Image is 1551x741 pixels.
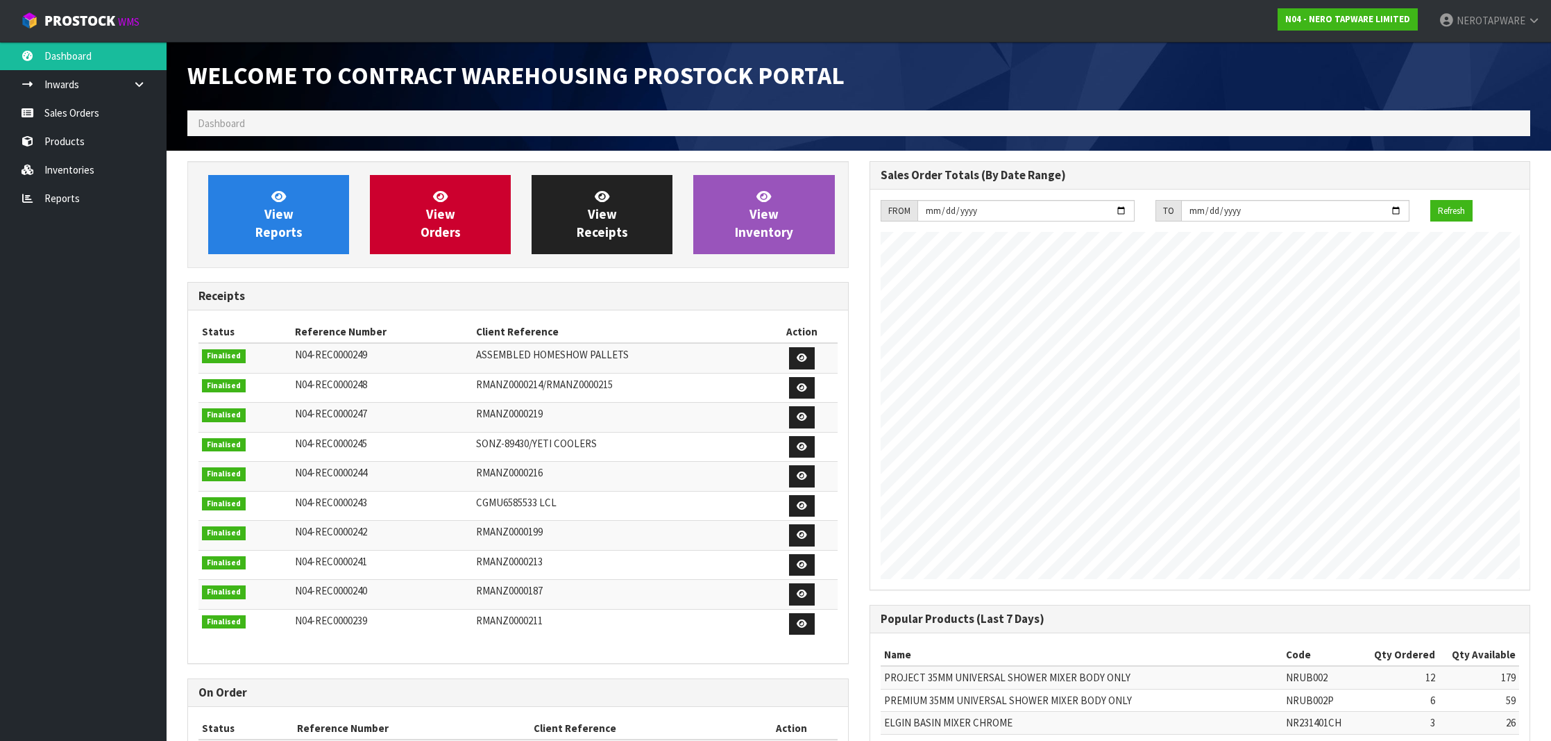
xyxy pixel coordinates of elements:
span: Finalised [202,467,246,481]
small: WMS [118,15,139,28]
span: Finalised [202,585,246,599]
th: Action [745,717,837,740]
span: RMANZ0000219 [476,407,543,420]
span: RMANZ0000213 [476,555,543,568]
td: NRUB002P [1282,689,1362,711]
th: Status [198,321,291,343]
a: ViewReceipts [532,175,672,254]
span: RMANZ0000211 [476,614,543,627]
span: N04-REC0000243 [295,496,367,509]
td: NR231401CH [1282,712,1362,734]
td: NRUB002 [1282,666,1362,689]
td: 59 [1439,689,1519,711]
span: N04-REC0000242 [295,525,367,538]
span: Finalised [202,379,246,393]
span: N04-REC0000245 [295,437,367,450]
span: View Receipts [577,188,628,240]
button: Refresh [1430,200,1473,222]
h3: Popular Products (Last 7 Days) [881,613,1520,626]
a: ViewInventory [693,175,834,254]
span: Finalised [202,438,246,452]
span: View Inventory [735,188,793,240]
span: N04-REC0000249 [295,348,367,361]
span: CGMU6585533 LCL [476,496,557,509]
span: Welcome to Contract Warehousing ProStock Portal [187,60,845,91]
td: 6 [1361,689,1439,711]
span: N04-REC0000240 [295,584,367,597]
span: N04-REC0000247 [295,407,367,420]
td: PREMIUM 35MM UNIVERSAL SHOWER MIXER BODY ONLY [881,689,1282,711]
span: Finalised [202,556,246,570]
td: 179 [1439,666,1519,689]
h3: On Order [198,686,838,699]
span: Finalised [202,615,246,629]
span: RMANZ0000187 [476,584,543,597]
td: PROJECT 35MM UNIVERSAL SHOWER MIXER BODY ONLY [881,666,1282,689]
img: cube-alt.png [21,12,38,29]
span: Dashboard [198,117,245,130]
a: ViewOrders [370,175,511,254]
td: 3 [1361,712,1439,734]
span: Finalised [202,408,246,422]
span: NEROTAPWARE [1457,14,1525,27]
th: Client Reference [530,717,745,740]
span: Finalised [202,497,246,511]
th: Qty Available [1439,644,1519,666]
td: ELGIN BASIN MIXER CHROME [881,712,1282,734]
th: Status [198,717,294,740]
span: N04-REC0000248 [295,378,367,391]
span: View Reports [255,188,303,240]
td: 26 [1439,712,1519,734]
span: ProStock [44,12,115,30]
td: 12 [1361,666,1439,689]
th: Reference Number [294,717,530,740]
th: Name [881,644,1282,666]
span: View Orders [421,188,461,240]
th: Qty Ordered [1361,644,1439,666]
th: Reference Number [291,321,473,343]
th: Client Reference [473,321,767,343]
h3: Sales Order Totals (By Date Range) [881,169,1520,182]
span: N04-REC0000241 [295,555,367,568]
span: RMANZ0000216 [476,466,543,479]
span: SONZ-89430/YETI COOLERS [476,437,597,450]
span: N04-REC0000239 [295,614,367,627]
span: RMANZ0000199 [476,525,543,538]
div: TO [1155,200,1181,222]
span: Finalised [202,526,246,540]
a: ViewReports [208,175,349,254]
span: Finalised [202,349,246,363]
th: Action [767,321,837,343]
th: Code [1282,644,1362,666]
h3: Receipts [198,290,838,303]
span: N04-REC0000244 [295,466,367,479]
span: RMANZ0000214/RMANZ0000215 [476,378,613,391]
div: FROM [881,200,917,222]
span: ASSEMBLED HOMESHOW PALLETS [476,348,629,361]
strong: N04 - NERO TAPWARE LIMITED [1285,13,1410,25]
